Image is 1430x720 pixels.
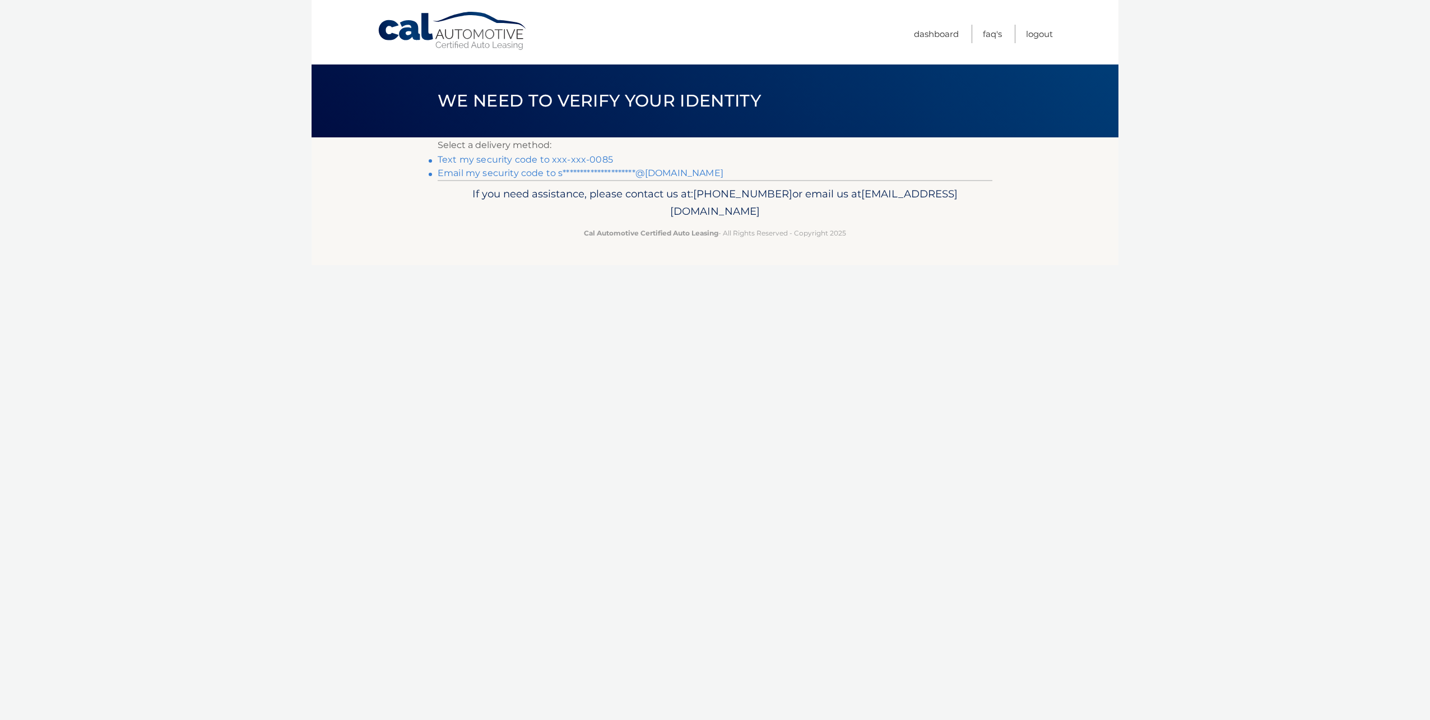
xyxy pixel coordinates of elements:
[438,137,992,153] p: Select a delivery method:
[445,185,985,221] p: If you need assistance, please contact us at: or email us at
[1026,25,1053,43] a: Logout
[377,11,528,51] a: Cal Automotive
[438,90,761,111] span: We need to verify your identity
[584,229,718,237] strong: Cal Automotive Certified Auto Leasing
[445,227,985,239] p: - All Rights Reserved - Copyright 2025
[693,187,792,200] span: [PHONE_NUMBER]
[983,25,1002,43] a: FAQ's
[914,25,959,43] a: Dashboard
[438,154,613,165] a: Text my security code to xxx-xxx-0085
